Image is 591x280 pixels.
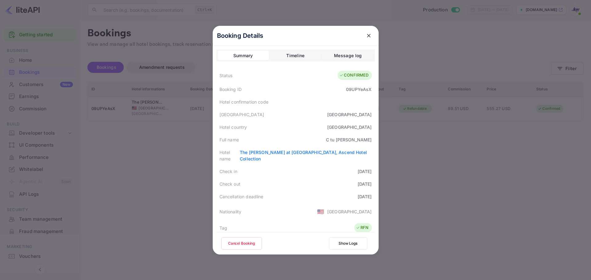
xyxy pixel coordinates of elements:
[334,52,362,59] div: Message log
[219,99,268,105] div: Hotel confirmation code
[358,168,372,175] div: [DATE]
[233,52,253,59] div: Summary
[218,51,269,61] button: Summary
[327,208,372,215] div: [GEOGRAPHIC_DATA]
[219,86,242,93] div: Booking ID
[219,225,227,231] div: Tag
[219,111,264,118] div: [GEOGRAPHIC_DATA]
[346,86,372,93] div: 09UPYeAsX
[240,150,367,161] a: The [PERSON_NAME] at [GEOGRAPHIC_DATA], Ascend Hotel Collection
[363,30,374,41] button: close
[221,237,262,250] button: Cancel Booking
[219,124,247,130] div: Hotel country
[356,225,368,231] div: RFN
[219,149,240,162] div: Hotel name
[358,181,372,187] div: [DATE]
[219,72,233,79] div: Status
[217,31,263,40] p: Booking Details
[327,111,372,118] div: [GEOGRAPHIC_DATA]
[339,72,368,78] div: CONFIRMED
[219,181,240,187] div: Check out
[219,193,263,200] div: Cancellation deadline
[322,51,373,61] button: Message log
[327,124,372,130] div: [GEOGRAPHIC_DATA]
[317,206,324,217] span: United States
[326,136,372,143] div: C tu [PERSON_NAME]
[358,193,372,200] div: [DATE]
[286,52,304,59] div: Timeline
[219,208,242,215] div: Nationality
[219,168,237,175] div: Check in
[329,237,367,250] button: Show Logs
[219,136,239,143] div: Full name
[270,51,321,61] button: Timeline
